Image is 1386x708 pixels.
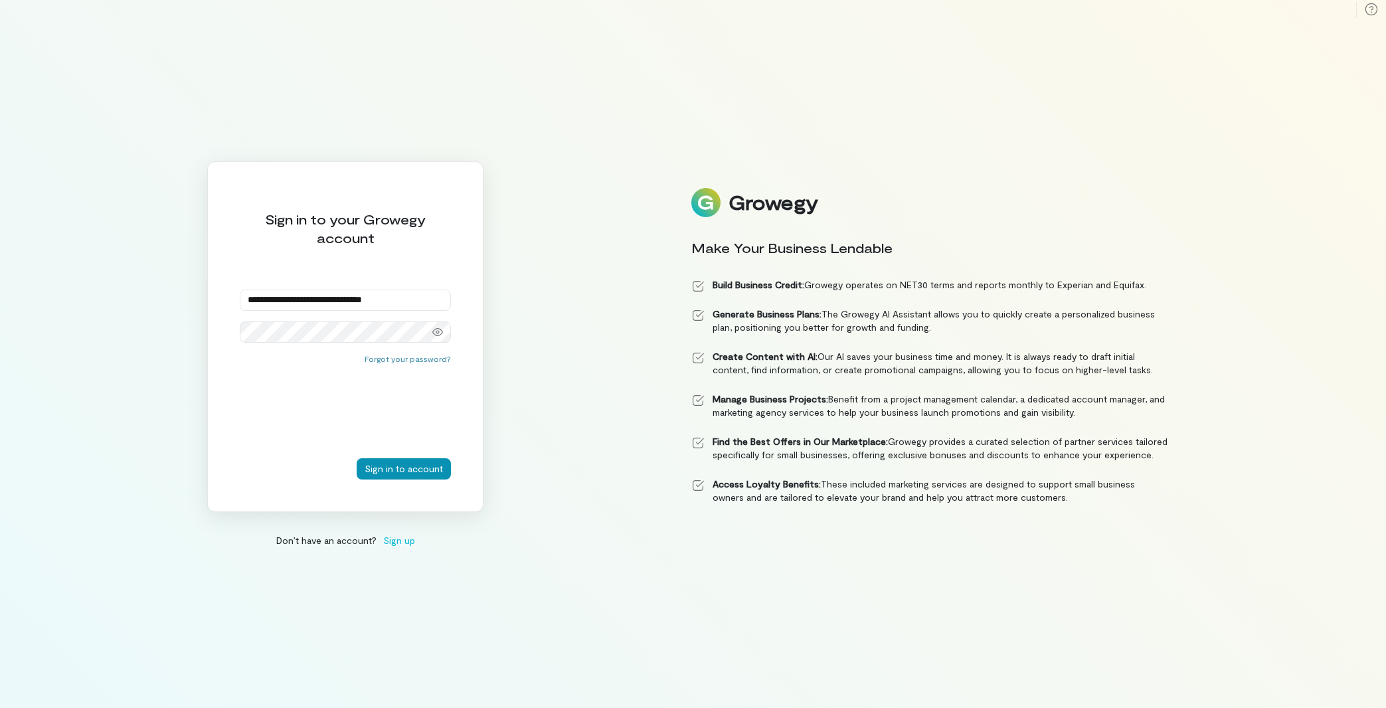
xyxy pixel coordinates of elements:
[713,351,818,362] strong: Create Content with AI:
[691,393,1168,419] li: Benefit from a project management calendar, a dedicated account manager, and marketing agency ser...
[713,279,804,290] strong: Build Business Credit:
[691,238,1168,257] div: Make Your Business Lendable
[691,308,1168,334] li: The Growegy AI Assistant allows you to quickly create a personalized business plan, positioning y...
[713,393,828,404] strong: Manage Business Projects:
[383,533,415,547] span: Sign up
[365,353,451,364] button: Forgot your password?
[729,191,818,214] div: Growegy
[691,350,1168,377] li: Our AI saves your business time and money. It is always ready to draft initial content, find info...
[713,478,821,489] strong: Access Loyalty Benefits:
[713,436,888,447] strong: Find the Best Offers in Our Marketplace:
[207,533,483,547] div: Don’t have an account?
[691,278,1168,292] li: Growegy operates on NET30 terms and reports monthly to Experian and Equifax.
[240,210,451,247] div: Sign in to your Growegy account
[691,478,1168,504] li: These included marketing services are designed to support small business owners and are tailored ...
[713,308,822,319] strong: Generate Business Plans:
[691,435,1168,462] li: Growegy provides a curated selection of partner services tailored specifically for small business...
[357,458,451,480] button: Sign in to account
[691,188,721,217] img: Logo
